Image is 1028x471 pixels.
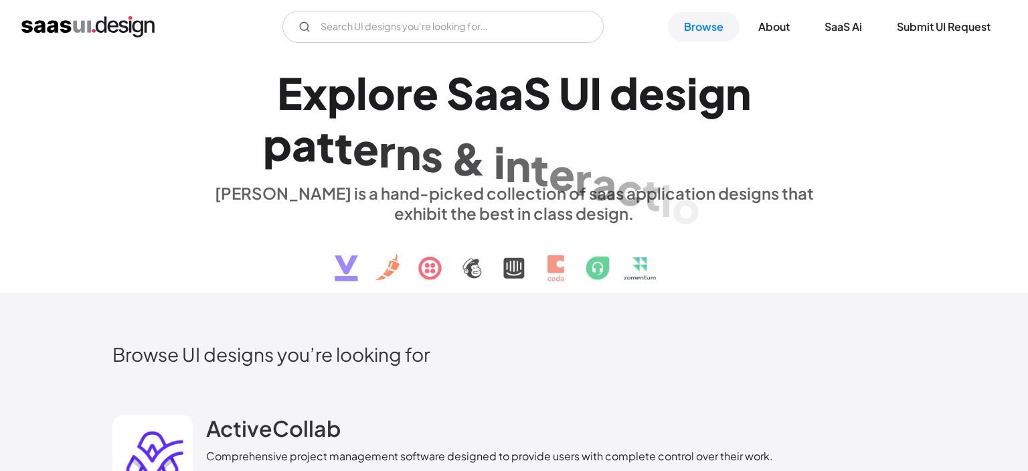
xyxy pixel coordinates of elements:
a: home [21,16,155,38]
h1: Explore SaaS UI design patterns & interactions. [206,67,822,170]
div: [PERSON_NAME] is a hand-picked collection of saas application designs that exhibit the best in cl... [206,183,822,223]
a: ActiveCollab [206,415,341,448]
div: p [263,119,292,170]
div: g [698,67,725,119]
input: Search UI designs you're looking for... [282,11,604,43]
a: About [742,12,806,42]
div: S [446,67,474,119]
div: o [367,67,396,119]
h2: Browse UI designs you’re looking for [112,342,916,366]
div: I [590,67,602,119]
div: n [505,140,531,192]
div: a [474,67,499,119]
div: U [559,67,590,119]
div: Comprehensive project management software designed to provide users with complete control over th... [206,448,773,464]
div: i [687,67,698,119]
div: a [592,157,616,209]
div: e [353,123,379,175]
a: Browse [668,12,740,42]
div: r [396,67,412,119]
a: SaaS Ai [808,12,878,42]
div: l [356,67,367,119]
div: t [317,120,335,172]
div: r [379,125,396,176]
a: Submit UI Request [881,12,1007,42]
div: a [499,67,523,119]
div: d [610,67,638,119]
div: o [672,181,700,232]
div: i [494,136,505,188]
div: x [303,67,327,119]
div: t [335,121,353,173]
div: n [725,67,751,119]
div: s [421,130,443,182]
div: i [661,175,672,226]
div: p [327,67,356,119]
div: n [396,127,421,179]
div: e [549,148,575,200]
div: s [665,67,687,119]
div: t [642,169,661,220]
div: a [292,119,317,171]
div: c [616,163,642,214]
div: e [412,67,438,119]
div: E [277,67,303,119]
img: text, icon, saas logo [311,223,717,293]
form: Email Form [282,11,604,43]
div: t [531,144,549,196]
h2: ActiveCollab [206,415,341,442]
div: S [523,67,551,119]
div: r [575,153,592,204]
div: & [451,133,486,184]
div: e [638,67,665,119]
